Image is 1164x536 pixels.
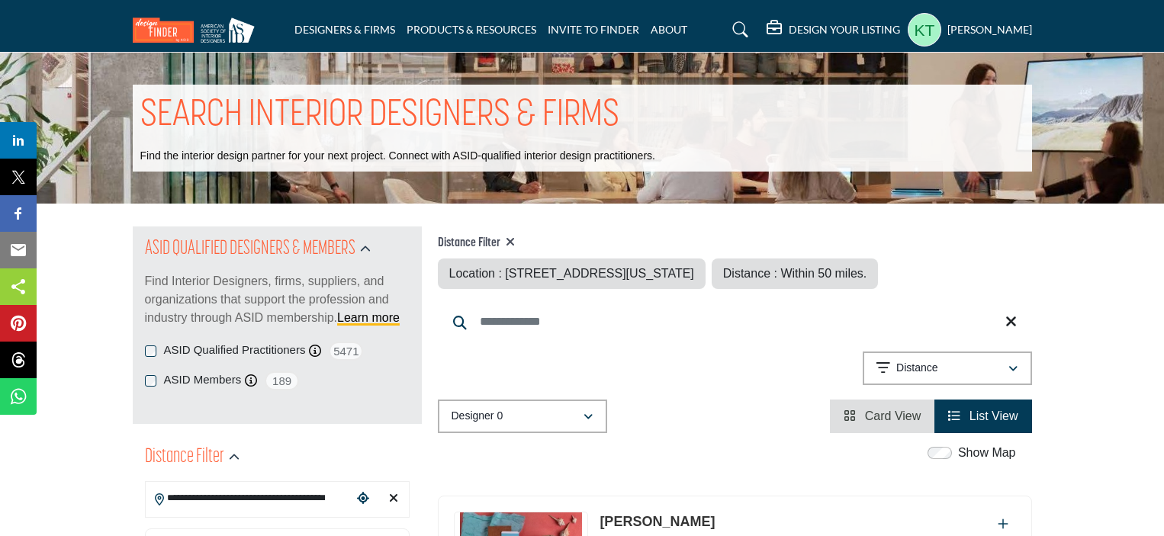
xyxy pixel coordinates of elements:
[352,483,375,515] div: Choose your current location
[146,483,352,513] input: Search Location
[723,267,867,280] span: Distance : Within 50 miles.
[908,13,941,47] button: Show hide supplier dropdown
[145,236,355,263] h2: ASID QUALIFIED DESIGNERS & MEMBERS
[830,400,934,433] li: Card View
[438,303,1032,340] input: Search Keyword
[294,23,395,36] a: DESIGNERS & FIRMS
[265,371,299,390] span: 189
[140,149,655,164] p: Find the interior design partner for your next project. Connect with ASID-qualified interior desi...
[600,514,715,529] a: [PERSON_NAME]
[145,375,156,387] input: ASID Members checkbox
[145,272,410,327] p: Find Interior Designers, firms, suppliers, and organizations that support the profession and indu...
[164,342,306,359] label: ASID Qualified Practitioners
[329,342,363,361] span: 5471
[140,92,619,140] h1: SEARCH INTERIOR DESIGNERS & FIRMS
[934,400,1031,433] li: List View
[865,409,921,422] span: Card View
[337,311,400,324] a: Learn more
[407,23,536,36] a: PRODUCTS & RESOURCES
[164,371,242,389] label: ASID Members
[438,400,607,433] button: Designer 0
[382,483,405,515] div: Clear search location
[896,361,937,376] p: Distance
[145,444,224,471] h2: Distance Filter
[789,23,900,37] h5: DESIGN YOUR LISTING
[548,23,639,36] a: INVITE TO FINDER
[948,409,1018,422] a: View List
[438,236,879,251] h4: Distance Filter
[998,518,1008,531] a: Add To List
[844,409,921,422] a: View Card
[651,23,687,36] a: ABOUT
[133,18,262,43] img: Site Logo
[863,351,1032,385] button: Distance
[969,409,1018,422] span: List View
[600,512,715,532] p: Elizabeth Von Lehe
[947,22,1032,37] h5: [PERSON_NAME]
[718,18,758,42] a: Search
[452,409,503,424] p: Designer 0
[958,444,1016,462] label: Show Map
[449,267,694,280] span: Location : [STREET_ADDRESS][US_STATE]
[145,345,156,357] input: ASID Qualified Practitioners checkbox
[767,21,900,39] div: DESIGN YOUR LISTING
